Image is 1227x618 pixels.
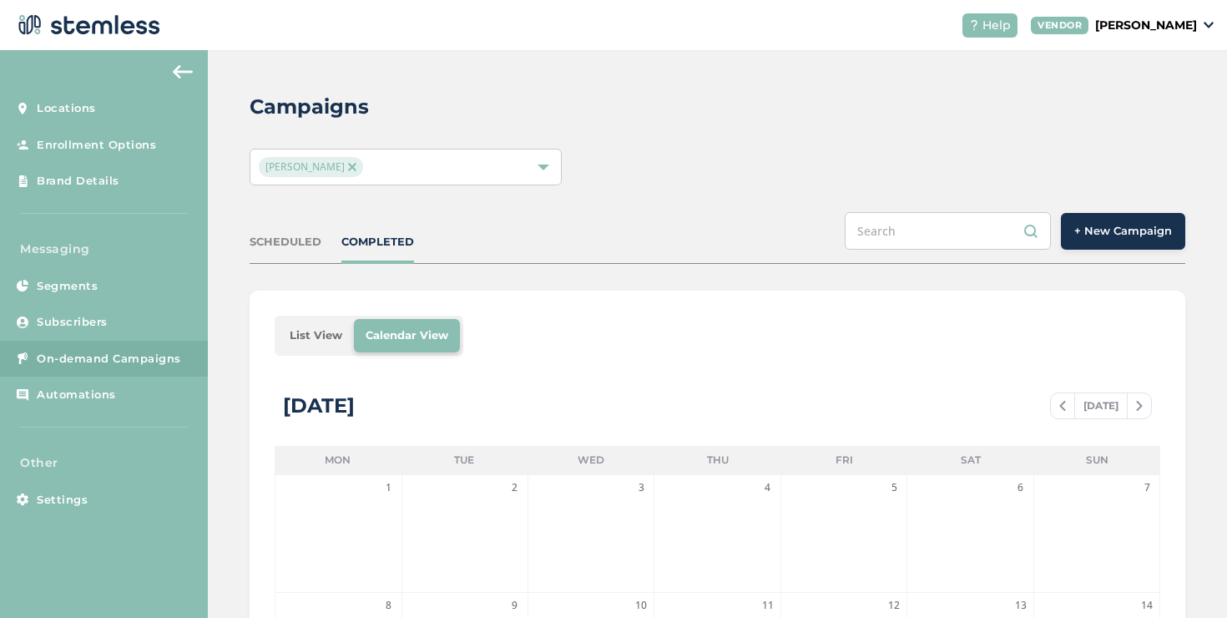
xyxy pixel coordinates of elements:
span: Subscribers [37,314,108,331]
li: Fri [780,446,907,474]
span: 13 [1012,597,1029,614]
img: icon-chevron-left-b8c47ebb.svg [1059,401,1066,411]
div: SCHEDULED [250,234,321,251]
span: + New Campaign [1074,223,1172,240]
img: icon-help-white-03924b79.svg [969,20,979,30]
span: Segments [37,278,98,295]
span: 4 [760,479,776,496]
p: [PERSON_NAME] [1095,17,1197,34]
span: [DATE] [1074,393,1128,418]
span: 12 [886,597,902,614]
span: 3 [633,479,649,496]
span: 5 [886,479,902,496]
span: 8 [381,597,397,614]
li: Tue [401,446,528,474]
span: 6 [1012,479,1029,496]
img: logo-dark-0685b13c.svg [13,8,160,42]
span: On-demand Campaigns [37,351,181,367]
img: icon-arrow-back-accent-c549486e.svg [173,65,193,79]
li: Mon [275,446,401,474]
span: 10 [633,597,649,614]
span: Settings [37,492,88,509]
span: 7 [1139,479,1155,496]
span: Brand Details [37,173,119,190]
img: icon-close-accent-8a337256.svg [348,163,356,171]
img: icon-chevron-right-bae969c5.svg [1136,401,1143,411]
div: VENDOR [1031,17,1088,34]
input: Search [845,212,1051,250]
li: Thu [654,446,781,474]
li: Sun [1033,446,1160,474]
span: 2 [507,479,523,496]
button: + New Campaign [1061,213,1185,250]
li: List View [278,319,354,352]
iframe: Chat Widget [1144,538,1227,618]
span: 11 [760,597,776,614]
span: 9 [507,597,523,614]
span: Automations [37,387,116,403]
li: Wed [528,446,654,474]
div: [DATE] [283,391,355,421]
span: Help [982,17,1011,34]
img: icon_down-arrow-small-66adaf34.svg [1204,22,1214,28]
li: Sat [907,446,1034,474]
span: Locations [37,100,96,117]
span: 1 [381,479,397,496]
h2: Campaigns [250,92,369,122]
span: 14 [1139,597,1155,614]
span: Enrollment Options [37,137,156,154]
li: Calendar View [354,319,460,352]
span: [PERSON_NAME] [259,157,363,177]
div: COMPLETED [341,234,414,251]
